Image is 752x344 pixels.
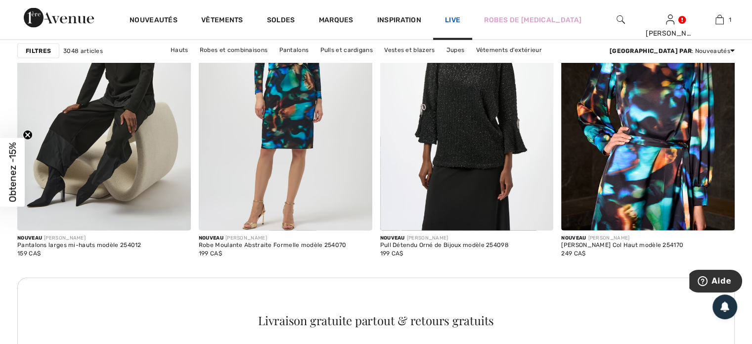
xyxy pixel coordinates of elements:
strong: [GEOGRAPHIC_DATA] par [610,48,692,54]
span: 199 CA$ [199,250,222,257]
div: : Nouveautés [610,47,735,55]
span: Obtenez -15% [7,142,18,202]
span: Nouveau [380,235,405,241]
a: Soldes [267,16,295,26]
a: 1 [695,14,744,26]
div: Pantalons larges mi-hauts modèle 254012 [17,242,141,249]
img: 1ère Avenue [24,8,94,28]
a: Se connecter [666,15,674,24]
a: Robes de [MEDICAL_DATA] [484,15,581,25]
iframe: Ouvre un widget dans lequel vous pouvez trouver plus d’informations [689,270,742,295]
div: Pull Détendu Orné de Bijoux modèle 254098 [380,242,509,249]
a: Pantalons [274,44,313,56]
span: 199 CA$ [380,250,403,257]
a: Hauts [166,44,193,56]
a: Marques [319,16,354,26]
a: Jupes [442,44,470,56]
div: Livraison gratuite partout & retours gratuits [32,314,720,326]
a: Live [445,15,460,25]
button: Close teaser [23,130,33,140]
a: Vêtements [201,16,243,26]
div: [PERSON_NAME] [646,28,694,39]
span: 1 [729,15,731,24]
div: [PERSON_NAME] [380,235,509,242]
a: Vestes et blazers [379,44,440,56]
img: recherche [617,14,625,26]
span: 3048 articles [63,47,103,55]
span: 249 CA$ [561,250,585,257]
span: Nouveau [199,235,223,241]
a: Vêtements d'extérieur [471,44,546,56]
div: [PERSON_NAME] [561,235,683,242]
span: Inspiration [377,16,421,26]
span: Nouveau [561,235,586,241]
img: Mes infos [666,14,674,26]
a: Robes et combinaisons [195,44,272,56]
img: Mon panier [715,14,724,26]
a: Nouveautés [130,16,177,26]
div: [PERSON_NAME] [199,235,347,242]
div: Robe Moulante Abstraite Formelle modèle 254070 [199,242,347,249]
strong: Filtres [26,47,51,55]
div: [PERSON_NAME] Col Haut modèle 254170 [561,242,683,249]
span: 159 CA$ [17,250,41,257]
div: [PERSON_NAME] [17,235,141,242]
a: Pulls et cardigans [315,44,377,56]
span: Nouveau [17,235,42,241]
